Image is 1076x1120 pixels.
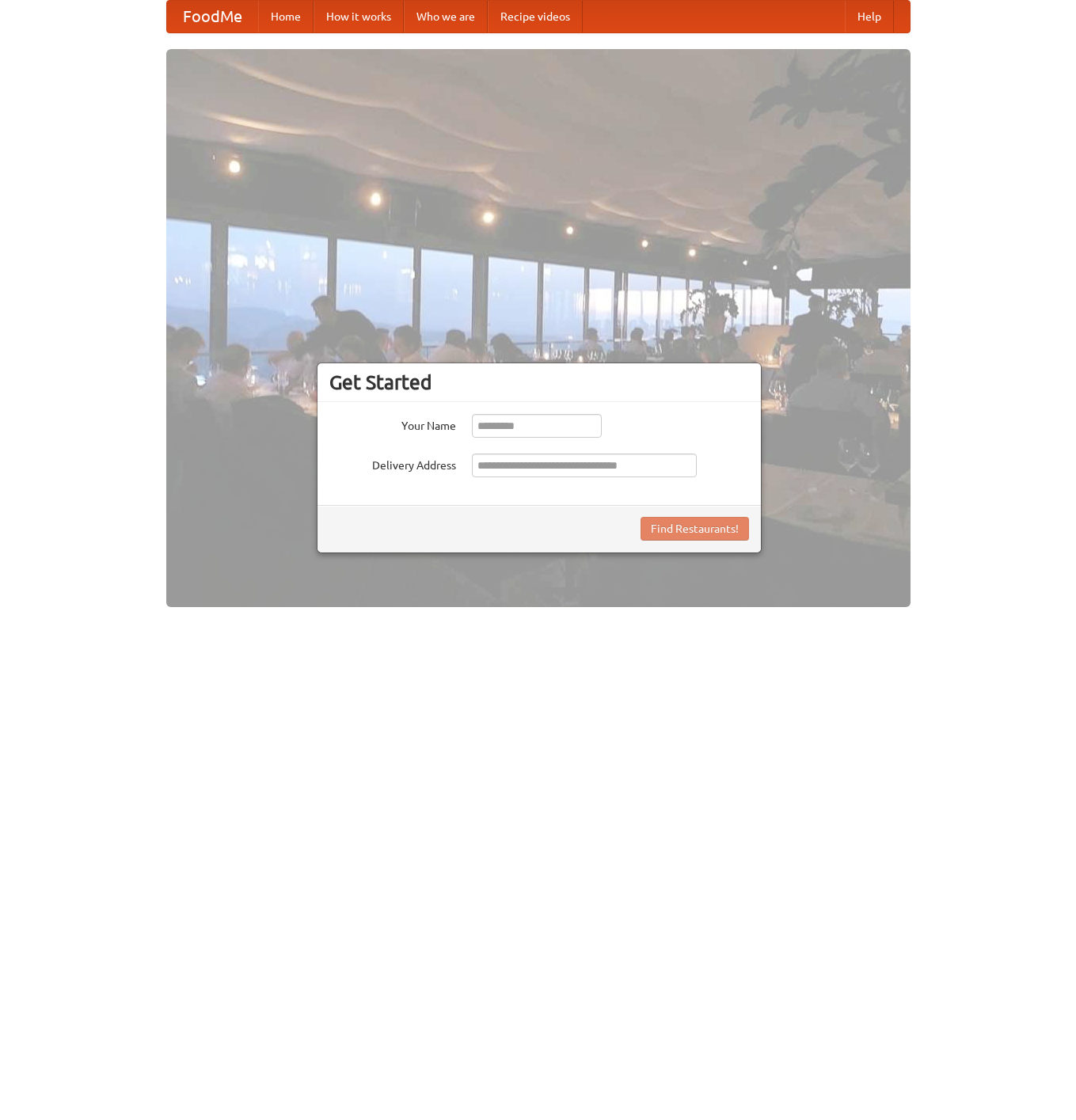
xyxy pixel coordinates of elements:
[167,1,258,32] a: FoodMe
[845,1,894,32] a: Help
[329,454,456,473] label: Delivery Address
[641,517,749,541] button: Find Restaurants!
[329,370,749,394] h3: Get Started
[488,1,583,32] a: Recipe videos
[258,1,314,32] a: Home
[404,1,488,32] a: Who we are
[329,414,456,434] label: Your Name
[314,1,404,32] a: How it works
